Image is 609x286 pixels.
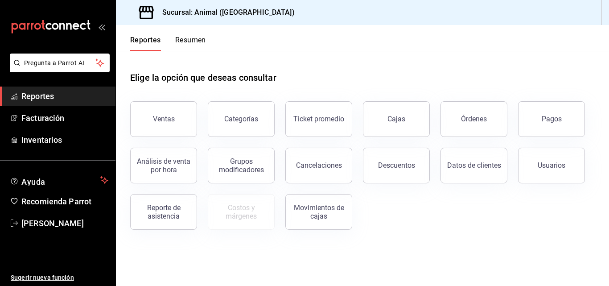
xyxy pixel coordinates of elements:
[21,175,97,186] span: Ayuda
[24,58,96,68] span: Pregunta a Parrot AI
[10,54,110,72] button: Pregunta a Parrot AI
[98,23,105,30] button: open_drawer_menu
[208,101,275,137] button: Categorías
[21,90,108,102] span: Reportes
[291,203,346,220] div: Movimientos de cajas
[363,101,430,137] button: Cajas
[6,65,110,74] a: Pregunta a Parrot AI
[136,157,191,174] div: Análisis de venta por hora
[214,157,269,174] div: Grupos modificadores
[285,148,352,183] button: Cancelaciones
[153,115,175,123] div: Ventas
[130,148,197,183] button: Análisis de venta por hora
[130,194,197,230] button: Reporte de asistencia
[155,7,295,18] h3: Sucursal: Animal ([GEOGRAPHIC_DATA])
[518,148,585,183] button: Usuarios
[224,115,258,123] div: Categorías
[21,217,108,229] span: [PERSON_NAME]
[21,112,108,124] span: Facturación
[518,101,585,137] button: Pagos
[130,36,161,51] button: Reportes
[285,101,352,137] button: Ticket promedio
[208,194,275,230] button: Contrata inventarios para ver este reporte
[363,148,430,183] button: Descuentos
[387,115,405,123] div: Cajas
[542,115,562,123] div: Pagos
[461,115,487,123] div: Órdenes
[538,161,565,170] div: Usuarios
[440,101,507,137] button: Órdenes
[293,115,344,123] div: Ticket promedio
[378,161,415,170] div: Descuentos
[208,148,275,183] button: Grupos modificadores
[136,203,191,220] div: Reporte de asistencia
[11,273,108,282] span: Sugerir nueva función
[214,203,269,220] div: Costos y márgenes
[440,148,507,183] button: Datos de clientes
[130,36,206,51] div: navigation tabs
[21,134,108,146] span: Inventarios
[285,194,352,230] button: Movimientos de cajas
[130,71,276,84] h1: Elige la opción que deseas consultar
[130,101,197,137] button: Ventas
[296,161,342,170] div: Cancelaciones
[175,36,206,51] button: Resumen
[21,195,108,207] span: Recomienda Parrot
[447,161,501,170] div: Datos de clientes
